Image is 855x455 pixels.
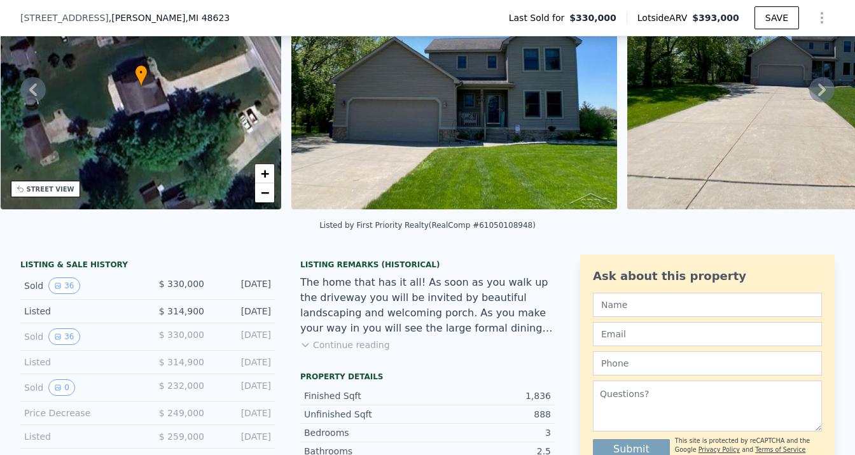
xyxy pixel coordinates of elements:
[304,408,427,421] div: Unfinished Sqft
[24,407,137,419] div: Price Decrease
[300,260,555,270] div: Listing Remarks (Historical)
[159,279,204,289] span: $ 330,000
[755,446,805,453] a: Terms of Service
[214,430,271,443] div: [DATE]
[300,372,555,382] div: Property details
[300,339,390,351] button: Continue reading
[255,183,274,202] a: Zoom out
[214,356,271,368] div: [DATE]
[24,305,137,318] div: Listed
[569,11,616,24] span: $330,000
[214,328,271,345] div: [DATE]
[304,426,427,439] div: Bedrooms
[427,426,551,439] div: 3
[637,11,692,24] span: Lotside ARV
[593,293,822,317] input: Name
[593,322,822,346] input: Email
[48,277,80,294] button: View historical data
[24,356,137,368] div: Listed
[159,330,204,340] span: $ 330,000
[754,6,799,29] button: SAVE
[304,389,427,402] div: Finished Sqft
[48,328,80,345] button: View historical data
[593,351,822,375] input: Phone
[24,430,137,443] div: Listed
[261,185,269,200] span: −
[699,446,740,453] a: Privacy Policy
[214,407,271,419] div: [DATE]
[24,379,137,396] div: Sold
[109,11,230,24] span: , [PERSON_NAME]
[159,408,204,418] span: $ 249,000
[159,381,204,391] span: $ 232,000
[692,13,739,23] span: $393,000
[159,357,204,367] span: $ 314,900
[509,11,570,24] span: Last Sold for
[427,408,551,421] div: 888
[20,260,275,272] div: LISTING & SALE HISTORY
[300,275,555,336] div: The home that has it all! As soon as you walk up the driveway you will be invited by beautiful la...
[159,431,204,442] span: $ 259,000
[48,379,75,396] button: View historical data
[593,267,822,285] div: Ask about this property
[261,165,269,181] span: +
[135,67,148,78] span: •
[159,306,204,316] span: $ 314,900
[186,13,230,23] span: , MI 48623
[255,164,274,183] a: Zoom in
[20,11,109,24] span: [STREET_ADDRESS]
[27,185,74,194] div: STREET VIEW
[319,221,536,230] div: Listed by First Priority Realty (RealComp #61050108948)
[214,379,271,396] div: [DATE]
[135,65,148,87] div: •
[24,328,137,345] div: Sold
[809,5,835,31] button: Show Options
[214,305,271,318] div: [DATE]
[24,277,137,294] div: Sold
[427,389,551,402] div: 1,836
[214,277,271,294] div: [DATE]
